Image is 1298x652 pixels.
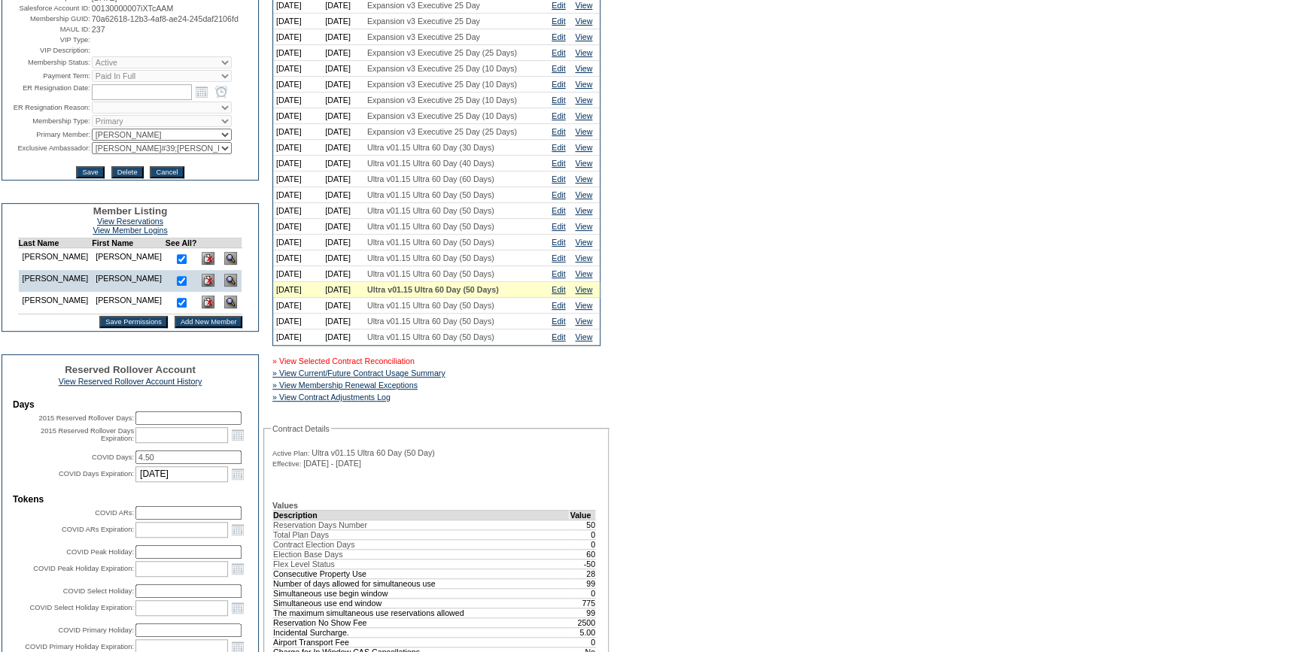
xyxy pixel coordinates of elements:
input: Add New Member [175,316,243,328]
td: Membership GUID: [4,14,90,23]
span: Expansion v3 Executive 25 Day (10 Days) [367,96,517,105]
td: Salesforce Account ID: [4,4,90,13]
span: Total Plan Days [273,530,329,539]
label: COVID Days: [92,453,134,461]
td: [DATE] [322,92,364,108]
td: [DATE] [273,171,322,187]
td: 28 [570,569,596,578]
a: View [575,238,592,247]
label: COVID Primary Holiday: [58,626,134,634]
td: [PERSON_NAME] [18,270,92,292]
img: Delete [202,252,214,265]
td: [PERSON_NAME] [92,292,166,314]
td: [DATE] [322,282,364,298]
span: Ultra v01.15 Ultra 60 Day (50 Days) [367,317,494,326]
a: View [575,301,592,310]
a: View [575,64,592,73]
span: Ultra v01.15 Ultra 60 Day (40 Days) [367,159,494,168]
label: COVID Primary Holiday Expiration: [25,643,134,650]
td: 0 [570,588,596,598]
a: Edit [552,32,565,41]
span: Expansion v3 Executive 25 Day [367,1,480,10]
a: Edit [552,64,565,73]
label: COVID Peak Holiday: [66,548,134,556]
span: Expansion v3 Executive 25 Day (10 Days) [367,80,517,89]
a: View [575,127,592,136]
label: 2015 Reserved Rollover Days Expiration: [41,427,134,442]
td: [DATE] [273,266,322,282]
td: [DATE] [322,314,364,329]
td: [DATE] [322,235,364,250]
a: View [575,253,592,262]
a: View [575,222,592,231]
a: View Member Logins [93,226,167,235]
td: [DATE] [273,124,322,140]
td: [DATE] [273,61,322,77]
td: VIP Description: [4,46,90,55]
a: View [575,317,592,326]
td: Simultaneous use end window [273,598,570,608]
a: Edit [552,143,565,152]
span: Ultra v01.15 Ultra 60 Day (50 Days) [367,301,494,310]
td: [DATE] [322,203,364,219]
td: Number of days allowed for simultaneous use [273,578,570,588]
label: 2015 Reserved Rollover Days: [38,414,134,422]
label: COVID ARs: [95,509,134,517]
span: 70a62618-12b3-4af8-ae24-245daf2106fd [92,14,239,23]
span: Active Plan: [272,449,309,458]
a: View [575,111,592,120]
a: » View Current/Future Contract Usage Summary [272,368,445,378]
td: [DATE] [322,329,364,345]
span: Flex Level Status [273,560,335,569]
td: [DATE] [273,329,322,345]
td: 0 [570,539,596,549]
td: Simultaneous use begin window [273,588,570,598]
a: View [575,48,592,57]
td: [DATE] [273,187,322,203]
a: View [575,190,592,199]
td: [DATE] [322,124,364,140]
td: [DATE] [322,140,364,156]
td: VIP Type: [4,35,90,44]
td: [DATE] [273,298,322,314]
a: Edit [552,190,565,199]
td: [DATE] [273,77,322,92]
input: Save [76,166,104,178]
span: Expansion v3 Executive 25 Day (25 Days) [367,48,517,57]
span: Ultra v01.15 Ultra 60 Day (30 Days) [367,143,494,152]
img: Delete [202,274,214,287]
td: [PERSON_NAME] [18,292,92,314]
a: Open the calendar popup. [230,426,246,443]
a: Edit [552,159,565,168]
td: Membership Type: [4,115,90,127]
a: Edit [552,80,565,89]
span: Expansion v3 Executive 25 Day (10 Days) [367,64,517,73]
a: View [575,206,592,215]
td: [PERSON_NAME] [18,248,92,271]
td: Payment Term: [4,70,90,82]
a: View [575,80,592,89]
a: Edit [552,48,565,57]
span: Reservation Days Number [273,520,367,529]
td: 2500 [570,617,596,627]
td: [DATE] [322,14,364,29]
span: [DATE] - [DATE] [303,459,361,468]
span: Ultra v01.15 Ultra 60 Day (60 Days) [367,174,494,183]
legend: Contract Details [271,424,331,433]
a: Open the calendar popup. [230,465,246,482]
td: [DATE] [322,219,364,235]
a: View [575,332,592,341]
td: Membership Status: [4,56,90,68]
td: [DATE] [273,156,322,171]
td: 0 [570,637,596,647]
td: [DATE] [322,250,364,266]
span: Expansion v3 Executive 25 Day (25 Days) [367,127,517,136]
a: View [575,159,592,168]
td: -50 [570,559,596,569]
td: [DATE] [273,140,322,156]
a: View [575,17,592,26]
td: [DATE] [273,108,322,124]
input: Delete [111,166,144,178]
a: View Reservations [97,217,163,226]
span: 00130000007iXTcAAM [92,4,173,13]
